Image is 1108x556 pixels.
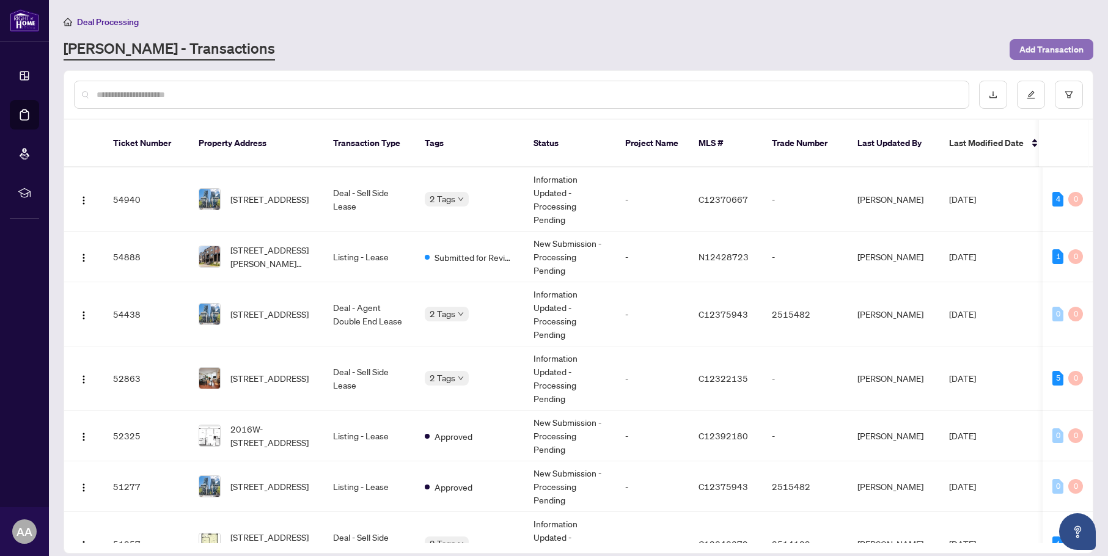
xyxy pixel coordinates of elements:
span: download [989,90,997,99]
button: filter [1055,81,1083,109]
span: [DATE] [949,481,976,492]
img: thumbnail-img [199,189,220,210]
div: 1 [1052,249,1063,264]
td: Listing - Lease [323,461,415,512]
span: Submitted for Review [435,251,514,264]
span: down [458,311,464,317]
span: 2 Tags [430,192,455,206]
button: download [979,81,1007,109]
img: Logo [79,375,89,384]
span: filter [1065,90,1073,99]
span: [DATE] [949,194,976,205]
div: 0 [1068,192,1083,207]
img: thumbnail-img [199,425,220,446]
span: 2 Tags [430,536,455,551]
td: - [615,411,689,461]
span: home [64,18,72,26]
button: Logo [74,247,94,266]
img: Logo [79,540,89,550]
td: Information Updated - Processing Pending [524,282,615,346]
img: thumbnail-img [199,476,220,497]
img: Logo [79,253,89,263]
th: Status [524,120,615,167]
span: Approved [435,480,472,494]
td: [PERSON_NAME] [848,346,939,411]
span: [STREET_ADDRESS] [230,307,309,321]
span: N12428723 [699,251,749,262]
button: Logo [74,534,94,554]
td: [PERSON_NAME] [848,461,939,512]
span: [DATE] [949,430,976,441]
th: Tags [415,120,524,167]
td: - [615,346,689,411]
span: C12375943 [699,309,748,320]
span: Approved [435,430,472,443]
td: Listing - Lease [323,411,415,461]
td: [PERSON_NAME] [848,167,939,232]
td: [PERSON_NAME] [848,411,939,461]
img: thumbnail-img [199,246,220,267]
span: [DATE] [949,538,976,549]
span: [STREET_ADDRESS] [230,480,309,493]
button: Add Transaction [1010,39,1093,60]
td: - [615,461,689,512]
img: Logo [79,432,89,442]
th: Project Name [615,120,689,167]
td: 2515482 [762,461,848,512]
span: C12322135 [699,373,748,384]
th: Last Updated By [848,120,939,167]
th: Transaction Type [323,120,415,167]
img: Logo [79,310,89,320]
td: Listing - Lease [323,232,415,282]
th: Trade Number [762,120,848,167]
div: 0 [1068,249,1083,264]
td: - [762,232,848,282]
img: thumbnail-img [199,533,220,554]
td: [PERSON_NAME] [848,232,939,282]
button: edit [1017,81,1045,109]
td: - [615,282,689,346]
td: 54438 [103,282,189,346]
td: Deal - Sell Side Lease [323,346,415,411]
td: 54888 [103,232,189,282]
span: [DATE] [949,309,976,320]
img: Logo [79,196,89,205]
td: Information Updated - Processing Pending [524,167,615,232]
td: Information Updated - Processing Pending [524,346,615,411]
img: logo [10,9,39,32]
td: - [762,411,848,461]
td: - [762,167,848,232]
span: Deal Processing [77,16,139,27]
th: Ticket Number [103,120,189,167]
span: C12370667 [699,194,748,205]
td: New Submission - Processing Pending [524,411,615,461]
span: down [458,541,464,547]
div: 0 [1068,371,1083,386]
span: 2 Tags [430,371,455,385]
div: 5 [1052,371,1063,386]
div: 4 [1052,192,1063,207]
span: [DATE] [949,251,976,262]
td: 52863 [103,346,189,411]
td: - [762,346,848,411]
span: [STREET_ADDRESS] [230,371,309,385]
div: 0 [1068,479,1083,494]
button: Logo [74,426,94,445]
div: 0 [1052,479,1063,494]
button: Logo [74,304,94,324]
td: New Submission - Processing Pending [524,232,615,282]
button: Open asap [1059,513,1096,550]
span: C12375943 [699,481,748,492]
span: down [458,196,464,202]
td: - [615,167,689,232]
td: New Submission - Processing Pending [524,461,615,512]
button: Logo [74,477,94,496]
button: Logo [74,189,94,209]
span: down [458,375,464,381]
th: Last Modified Date [939,120,1049,167]
div: 1 [1052,536,1063,551]
span: 2016W-[STREET_ADDRESS] [230,422,314,449]
span: [STREET_ADDRESS] [230,192,309,206]
button: Logo [74,368,94,388]
span: [STREET_ADDRESS][PERSON_NAME][PERSON_NAME] [230,243,314,270]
